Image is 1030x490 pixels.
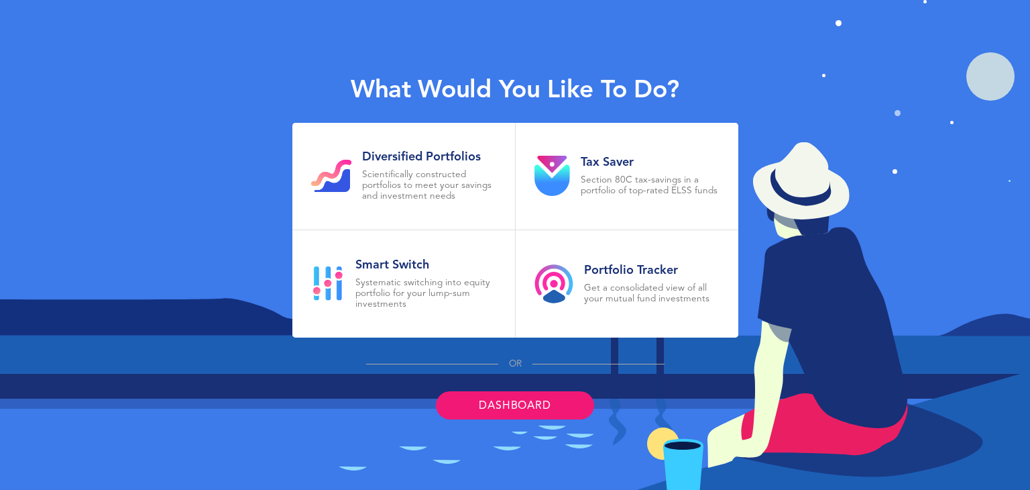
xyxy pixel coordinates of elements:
h2: Smart Switch [355,258,496,273]
h1: What would you like to do? [351,77,679,106]
h2: Portfolio Tracker [584,263,720,278]
p: Systematic switching into equity portfolio for your lump-sum investments [355,278,496,310]
p: Get a consolidated view of all your mutual fund investments [584,283,720,305]
a: Dashboard [436,391,593,420]
img: gi-goal-icon.svg [311,160,351,192]
h2: Diversified Portfolios [362,150,496,164]
img: product-tracker.svg [534,264,573,303]
a: Smart SwitchSystematic switching into equity portfolio for your lump-sum investments [292,230,515,338]
p: OR [509,359,522,370]
img: product-tax.svg [534,156,570,196]
a: Portfolio TrackerGet a consolidated view of all your mutual fund investments [516,230,738,338]
a: Diversified PortfoliosScientifically constructed portfolios to meet your savings and investment n... [292,123,515,230]
a: Tax SaverSection 80C tax-savings in a portfolio of top-rated ELSS funds [516,123,738,230]
img: smart-goal-icon.svg [311,266,345,301]
h2: Tax Saver [581,155,720,170]
p: Section 80C tax-savings in a portfolio of top-rated ELSS funds [581,175,720,197]
p: Scientifically constructed portfolios to meet your savings and investment needs [362,170,496,202]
